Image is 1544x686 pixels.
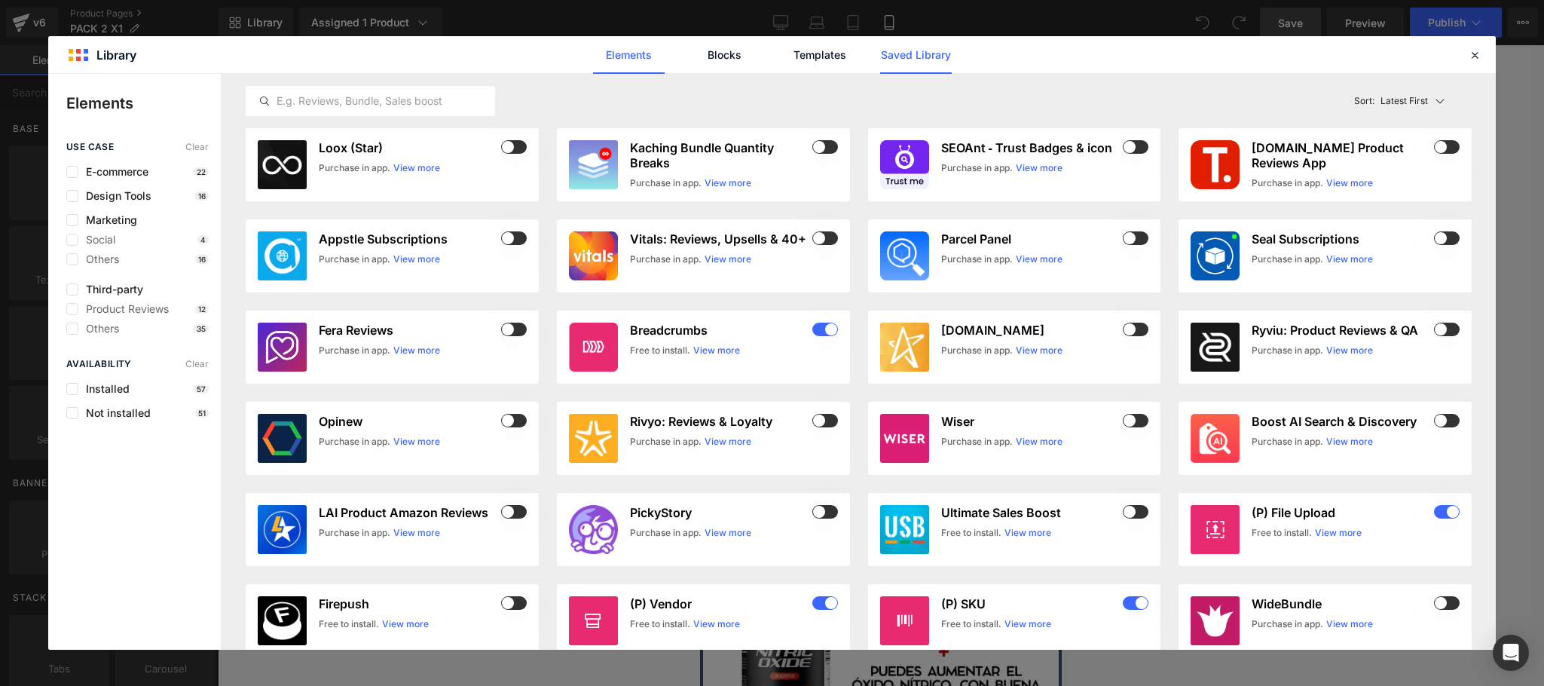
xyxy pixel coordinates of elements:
[941,505,1121,520] h3: Ultimate Sales Boost
[1252,596,1431,611] h3: WideBundle
[1191,414,1240,463] img: 35472539-a713-48dd-a00c-afbdca307b79.png
[630,526,702,540] div: Purchase in app.
[630,231,809,247] h3: Vitals: Reviews, Upsells & 40+
[319,435,390,449] div: Purchase in app.
[393,435,440,449] a: View more
[1354,96,1374,106] span: Sort:
[1252,526,1312,540] div: Free to install.
[194,324,209,333] p: 35
[1380,94,1428,108] p: Latest First
[941,323,1121,338] h3: [DOMAIN_NAME]
[66,142,114,152] span: use case
[569,140,618,189] img: 1fd9b51b-6ce7-437c-9b89-91bf9a4813c7.webp
[630,140,809,170] h3: Kaching Bundle Quantity Breaks
[194,384,209,394] p: 57
[1252,414,1431,429] h3: Boost AI Search & Discovery
[393,253,440,266] a: View more
[569,505,618,554] img: PickyStory.png
[705,253,751,266] a: View more
[382,617,429,631] a: View more
[1252,253,1323,266] div: Purchase in app.
[705,526,751,540] a: View more
[1191,231,1240,280] img: 42507938-1a07-4996-be12-859afe1b335a.png
[941,596,1121,611] h3: (P) SKU
[630,596,809,611] h3: (P) Vendor
[705,435,751,449] a: View more
[319,231,498,247] h3: Appstle Subscriptions
[941,140,1121,155] h3: SEOAnt ‑ Trust Badges & icon
[1252,435,1323,449] div: Purchase in app.
[1252,323,1431,338] h3: Ryviu: Product Reviews & QA
[880,140,929,189] img: 9f98ff4f-a019-4e81-84a1-123c6986fecc.png
[1348,86,1472,116] button: Latest FirstSort:Latest First
[258,140,307,189] img: loox.jpg
[1326,176,1373,190] a: View more
[78,283,143,296] span: Third-party
[319,617,379,631] div: Free to install.
[258,505,307,554] img: CMry4dSL_YIDEAE=.png
[1252,344,1323,357] div: Purchase in app.
[941,526,1001,540] div: Free to install.
[78,407,151,419] span: Not installed
[1252,505,1431,520] h3: (P) File Upload
[630,344,690,357] div: Free to install.
[319,140,498,155] h3: Loox (Star)
[1315,526,1362,540] a: View more
[689,36,760,74] a: Blocks
[941,617,1001,631] div: Free to install.
[1016,161,1062,175] a: View more
[258,231,307,280] img: 6187dec1-c00a-4777-90eb-316382325808.webp
[880,505,929,554] img: 3d6d78c5-835f-452f-a64f-7e63b096ca19.png
[630,176,702,190] div: Purchase in app.
[593,36,665,74] a: Elements
[1016,344,1062,357] a: View more
[941,414,1121,429] h3: Wiser
[319,253,390,266] div: Purchase in app.
[1016,253,1062,266] a: View more
[195,255,209,264] p: 16
[1004,617,1051,631] a: View more
[78,323,119,335] span: Others
[66,359,132,369] span: Availability
[630,253,702,266] div: Purchase in app.
[1326,344,1373,357] a: View more
[185,142,209,152] span: Clear
[258,323,307,372] img: 4b6b591765c9b36332c4e599aea727c6_512x512.png
[630,617,690,631] div: Free to install.
[880,323,929,372] img: stamped.jpg
[246,92,494,110] input: E.g. Reviews, Bundle, Sales boost...
[630,414,809,429] h3: Rivyo: Reviews & Loyalty
[78,303,169,315] span: Product Reviews
[705,176,751,190] a: View more
[693,344,740,357] a: View more
[1326,253,1373,266] a: View more
[941,231,1121,247] h3: Parcel Panel
[66,92,221,115] p: Elements
[185,359,209,369] span: Clear
[1252,140,1431,170] h3: [DOMAIN_NAME] Product Reviews App
[941,253,1013,266] div: Purchase in app.
[1326,435,1373,449] a: View more
[319,344,390,357] div: Purchase in app.
[941,435,1013,449] div: Purchase in app.
[78,234,115,246] span: Social
[1191,140,1240,189] img: 1eba8361-494e-4e64-aaaa-f99efda0f44d.png
[319,323,498,338] h3: Fera Reviews
[78,253,119,265] span: Others
[1004,526,1051,540] a: View more
[78,190,151,202] span: Design Tools
[393,161,440,175] a: View more
[195,305,209,314] p: 12
[319,526,390,540] div: Purchase in app.
[1191,323,1240,372] img: CJed0K2x44sDEAE=.png
[258,596,307,645] img: Firepush.png
[693,617,740,631] a: View more
[195,191,209,201] p: 16
[319,161,390,175] div: Purchase in app.
[319,414,498,429] h3: Opinew
[197,235,209,244] p: 4
[78,166,148,178] span: E-commerce
[319,505,498,520] h3: LAI Product Amazon Reviews
[393,344,440,357] a: View more
[941,344,1013,357] div: Purchase in app.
